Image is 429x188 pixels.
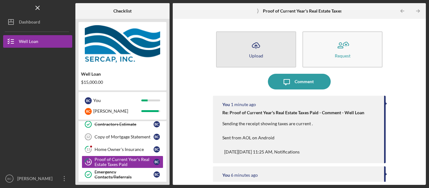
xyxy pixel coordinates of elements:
div: B C [154,159,160,165]
div: B C [154,134,160,140]
div: Dashboard [19,16,40,30]
div: Emergency Contacts/Referrals [95,169,154,180]
text: BC [7,177,11,180]
div: R C [85,108,92,115]
div: You [93,95,141,106]
b: Proof of Current Year's Real Estate Taxes Paid [263,8,352,13]
time: 2025-10-08 15:37 [231,102,256,107]
div: Proof of Current Year's Real Estate Taxes Paid [95,157,154,167]
a: Emergency Contacts/ReferralsBC [82,168,163,181]
div: $15,000.00 [81,80,164,85]
button: Dashboard [3,16,72,28]
b: Checklist [113,8,132,13]
div: Comment [295,74,314,89]
button: Upload [216,31,296,67]
div: B C [85,97,92,104]
div: Home Owner's Insurance [95,147,154,152]
img: Product logo [79,25,166,63]
div: Well Loan [81,72,164,77]
a: Contractors EstimateBC [82,118,163,131]
div: You [222,102,230,107]
a: 12Copy of Mortgage StatementBC [82,131,163,143]
div: Well Loan [19,35,38,49]
div: B C [154,171,160,178]
tspan: 13 [86,148,90,152]
div: You [222,173,230,178]
button: Comment [268,74,331,89]
div: B C [154,146,160,153]
time: 2025-10-08 15:32 [231,173,258,178]
div: [PERSON_NAME] [16,172,57,186]
button: Well Loan [3,35,72,48]
tspan: 12 [86,135,90,139]
div: Copy of Mortgage Statement [95,134,154,139]
div: Contractors Estimate [95,122,154,127]
div: Request [335,53,350,58]
p: Sending the receipt showing taxes are current . Sent from AOL on Android [DATE][DATE] 11:25 AM, N... [222,120,364,155]
div: [PERSON_NAME] [93,106,141,116]
a: 13Home Owner's InsuranceBC [82,143,163,156]
tspan: 14 [86,160,90,164]
button: Request [302,31,383,67]
strong: Re: Proof of Current Year's Real Estate Taxes Paid - Comment - Well Loan [222,110,364,115]
a: 14Proof of Current Year's Real Estate Taxes PaidBC [82,156,163,168]
button: BC[PERSON_NAME] [3,172,72,185]
div: B C [154,121,160,127]
div: Upload [249,53,263,58]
